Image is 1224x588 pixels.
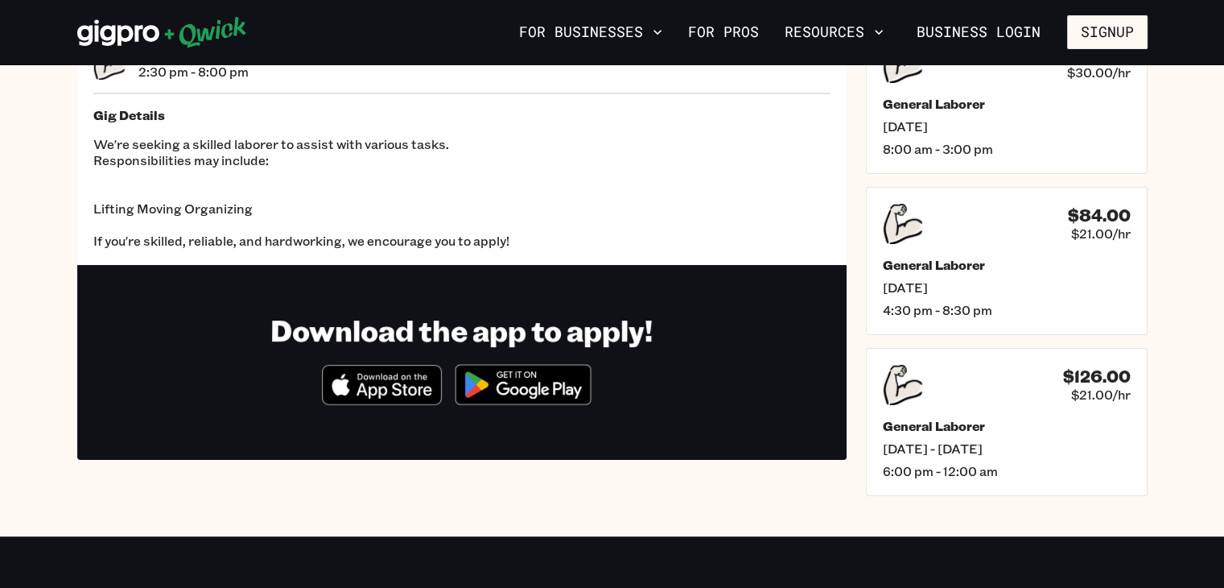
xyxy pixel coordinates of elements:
span: 4:30 pm - 8:30 pm [883,302,1131,318]
span: $21.00/hr [1071,387,1131,403]
a: $210.00$30.00/hrGeneral Laborer[DATE]8:00 am - 3:00 pm [866,26,1148,174]
h5: General Laborer [883,257,1131,273]
span: 8:00 am - 3:00 pm [883,141,1131,157]
span: 2:30 pm - 8:00 pm [138,64,249,80]
span: [DATE] [883,280,1131,296]
a: For Pros [682,19,765,46]
h4: $84.00 [1068,205,1131,226]
span: $30.00/hr [1067,64,1131,81]
span: $21.00/hr [1071,226,1131,242]
button: For Businesses [513,19,669,46]
span: [DATE] [883,118,1131,135]
h1: Download the app to apply! [270,312,653,348]
p: We're seeking a skilled laborer to assist with various tasks. Responsibilities may include: Lifti... [93,136,830,249]
a: $126.00$21.00/hrGeneral Laborer[DATE] - [DATE]6:00 pm - 12:00 am [866,348,1148,496]
a: Download on the App Store [322,391,443,408]
h4: $126.00 [1063,366,1131,387]
img: Get it on Google Play [445,354,601,415]
h5: Gig Details [93,107,830,123]
a: Business Login [903,15,1054,49]
button: Resources [778,19,890,46]
span: 6:00 pm - 12:00 am [883,463,1131,479]
span: [DATE] - [DATE] [883,441,1131,457]
h5: General Laborer [883,96,1131,112]
a: $84.00$21.00/hrGeneral Laborer[DATE]4:30 pm - 8:30 pm [866,187,1148,335]
h5: General Laborer [883,418,1131,434]
button: Signup [1067,15,1148,49]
